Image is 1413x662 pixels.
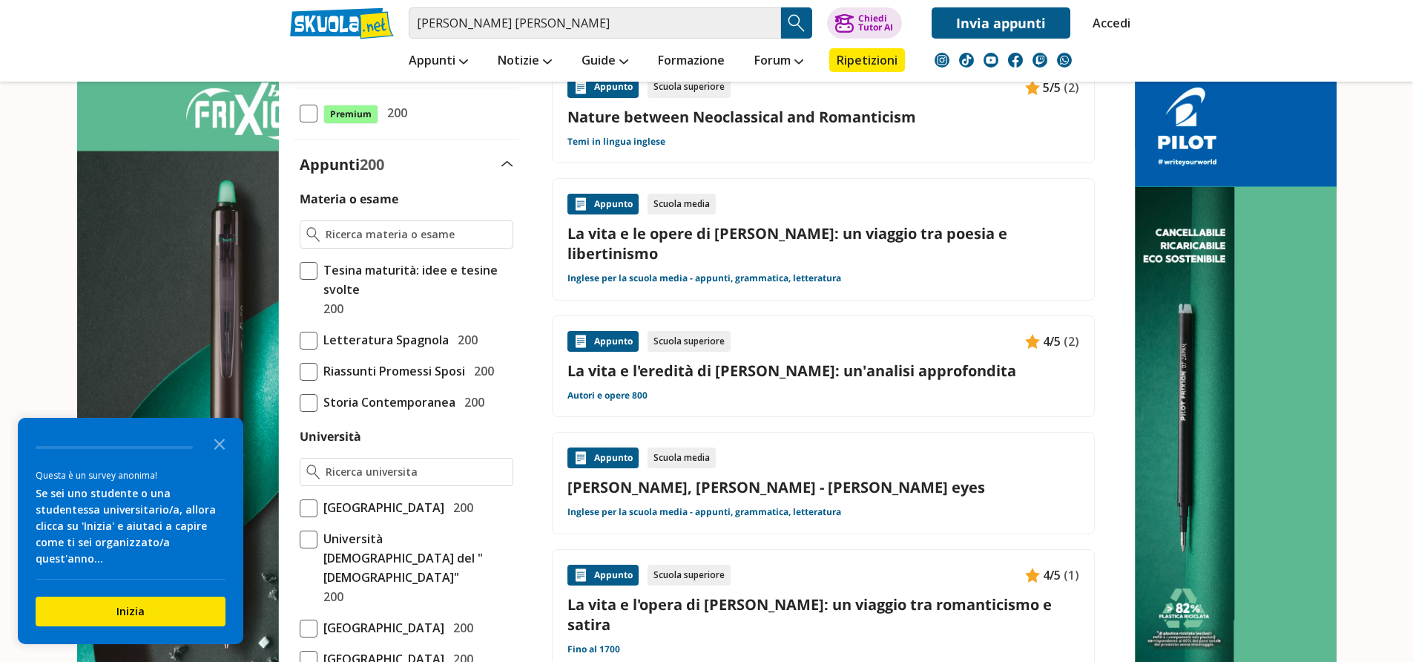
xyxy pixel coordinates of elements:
[317,393,455,412] span: Storia Contemporanea
[501,161,513,167] img: Apri e chiudi sezione
[323,105,378,124] span: Premium
[447,618,473,638] span: 200
[1093,7,1124,39] a: Accedi
[829,48,905,72] a: Ripetizioni
[1025,334,1040,349] img: Appunti contenuto
[573,80,588,95] img: Appunti contenuto
[573,450,588,465] img: Appunti contenuto
[317,618,444,638] span: [GEOGRAPHIC_DATA]
[567,448,639,468] div: Appunto
[567,77,639,98] div: Appunto
[1043,78,1061,97] span: 5/5
[317,260,513,299] span: Tesina maturità: idee e tesine svolte
[567,390,648,402] a: Autori e opere 800
[36,468,225,482] div: Questa è un survey anonima!
[1057,53,1072,68] img: WhatsApp
[36,597,225,626] button: Inizia
[405,48,472,75] a: Appunti
[935,53,949,68] img: instagram
[317,529,513,587] span: Università [DEMOGRAPHIC_DATA] del "[DEMOGRAPHIC_DATA]"
[567,194,639,214] div: Appunto
[1032,53,1047,68] img: twitch
[827,7,902,39] button: ChiediTutor AI
[205,428,234,458] button: Close the survey
[317,498,444,517] span: [GEOGRAPHIC_DATA]
[567,643,620,655] a: Fino al 1700
[447,498,473,517] span: 200
[300,154,384,174] label: Appunti
[567,272,841,284] a: Inglese per la scuola media - appunti, grammatica, letteratura
[781,7,812,39] button: Search Button
[751,48,807,75] a: Forum
[573,197,588,212] img: Appunti contenuto
[567,477,1079,497] a: [PERSON_NAME], [PERSON_NAME] - [PERSON_NAME] eyes
[300,191,398,207] label: Materia o esame
[317,330,449,350] span: Letteratura Spagnola
[567,361,1079,381] a: La vita e l'eredità di [PERSON_NAME]: un'analisi approfondita
[959,53,974,68] img: tiktok
[458,393,484,412] span: 200
[648,565,731,586] div: Scuola superiore
[573,334,588,349] img: Appunti contenuto
[567,565,639,586] div: Appunto
[317,361,465,381] span: Riassunti Promessi Sposi
[648,194,716,214] div: Scuola media
[567,331,639,352] div: Appunto
[468,361,494,381] span: 200
[326,227,506,242] input: Ricerca materia o esame
[1043,332,1061,351] span: 4/5
[785,12,808,34] img: Cerca appunti, riassunti o versioni
[360,154,384,174] span: 200
[573,568,588,583] img: Appunti contenuto
[300,428,361,445] label: Università
[18,418,243,644] div: Survey
[494,48,556,75] a: Notizie
[36,485,225,567] div: Se sei uno studente o una studentessa universitario/a, allora clicca su 'Inizia' e aiutaci a capi...
[1064,566,1079,585] span: (1)
[409,7,781,39] input: Cerca appunti, riassunti o versioni
[858,14,893,32] div: Chiedi Tutor AI
[326,465,506,479] input: Ricerca universita
[306,227,320,242] img: Ricerca materia o esame
[1025,568,1040,583] img: Appunti contenuto
[452,330,478,350] span: 200
[1064,332,1079,351] span: (2)
[984,53,998,68] img: youtube
[648,77,731,98] div: Scuola superiore
[306,465,320,479] img: Ricerca universita
[932,7,1070,39] a: Invia appunti
[567,136,665,148] a: Temi in lingua inglese
[1008,53,1023,68] img: facebook
[567,107,1079,127] a: Nature between Neoclassical and Romanticism
[1043,566,1061,585] span: 4/5
[567,594,1079,635] a: La vita e l'opera di [PERSON_NAME]: un viaggio tra romanticismo e satira
[317,587,343,606] span: 200
[381,103,407,122] span: 200
[648,331,731,352] div: Scuola superiore
[1025,80,1040,95] img: Appunti contenuto
[654,48,728,75] a: Formazione
[317,299,343,318] span: 200
[567,223,1079,263] a: La vita e le opere di [PERSON_NAME]: un viaggio tra poesia e libertinismo
[648,448,716,468] div: Scuola media
[1064,78,1079,97] span: (2)
[578,48,632,75] a: Guide
[567,506,841,518] a: Inglese per la scuola media - appunti, grammatica, letteratura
